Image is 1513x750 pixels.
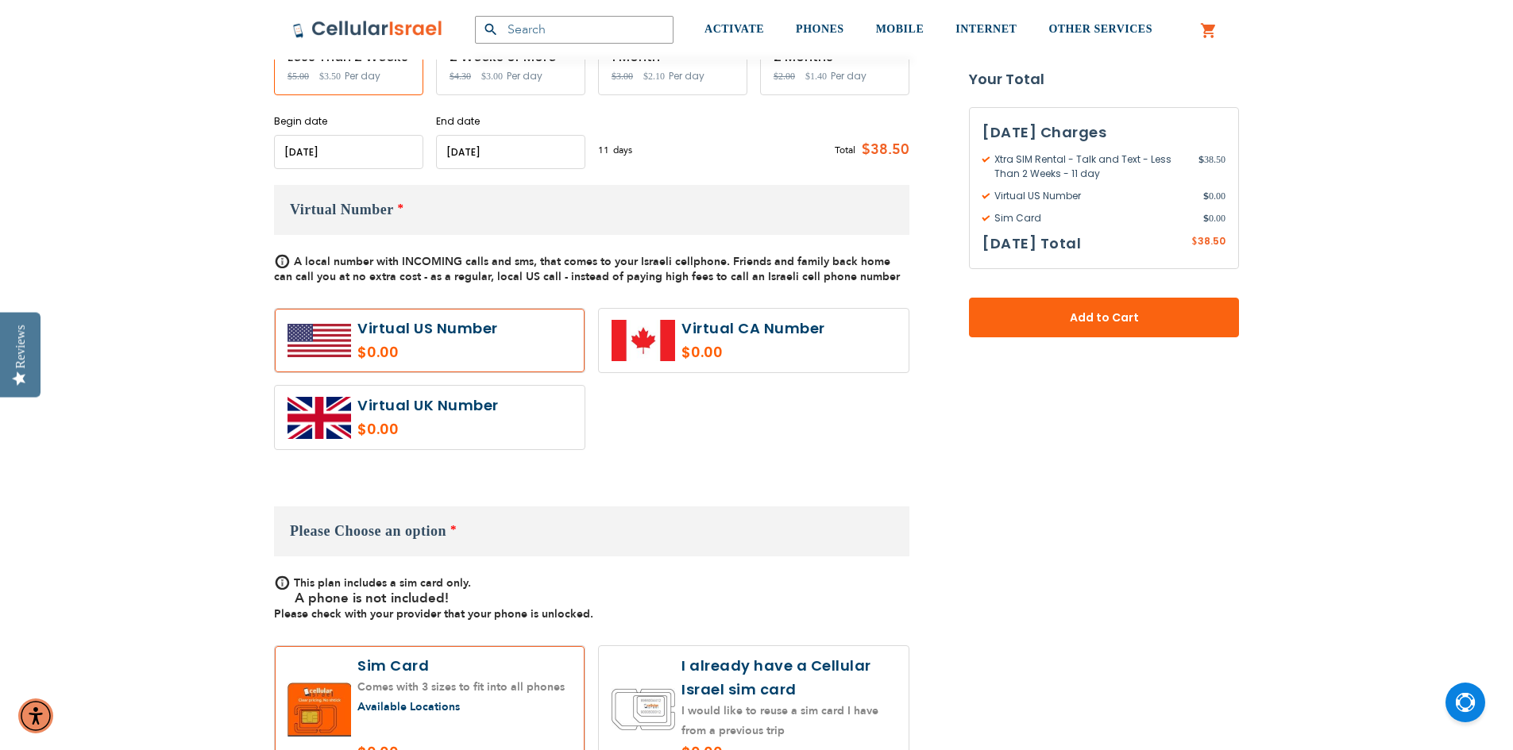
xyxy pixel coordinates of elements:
[982,232,1081,256] h3: [DATE] Total
[982,189,1203,203] span: Virtual US Number
[290,202,394,217] span: Virtual Number
[669,69,704,83] span: Per day
[18,698,53,733] div: Accessibility Menu
[1203,211,1209,225] span: $
[292,20,443,39] img: Cellular Israel Logo
[1021,310,1187,326] span: Add to Cart
[1198,152,1204,167] span: $
[805,71,827,82] span: $1.40
[274,575,593,621] span: This plan includes a sim card only. Please check with your provider that your phone is unlocked.
[475,16,674,44] input: Search
[796,23,844,35] span: PHONES
[876,23,924,35] span: MOBILE
[1203,211,1225,225] span: 0.00
[274,254,900,284] span: A local number with INCOMING calls and sms, that comes to your Israeli cellphone. Friends and fam...
[436,114,585,129] label: End date
[290,523,446,539] span: Please Choose an option
[612,71,633,82] span: $3.00
[274,114,423,129] label: Begin date
[831,69,867,83] span: Per day
[436,135,585,169] input: MM/DD/YYYY
[643,71,665,82] span: $2.10
[288,71,309,82] span: $5.00
[274,135,423,169] input: MM/DD/YYYY
[982,211,1203,225] span: Sim Card
[345,69,380,83] span: Per day
[969,298,1239,337] button: Add to Cart
[357,699,460,714] a: Available Locations
[450,71,471,82] span: $4.30
[1048,23,1152,35] span: OTHER SERVICES
[1191,235,1198,249] span: $
[704,23,764,35] span: ACTIVATE
[1203,189,1225,203] span: 0.00
[481,71,503,82] span: $3.00
[774,71,795,82] span: $2.00
[955,23,1017,35] span: INTERNET
[982,121,1225,144] h3: [DATE] Charges
[1198,234,1225,248] span: 38.50
[982,152,1198,181] span: Xtra SIM Rental - Talk and Text - Less Than 2 Weeks - 11 day
[14,325,28,368] div: Reviews
[507,69,542,83] span: Per day
[855,138,909,162] span: $38.50
[319,71,341,82] span: $3.50
[969,67,1239,91] strong: Your Total
[598,143,613,157] span: 11
[835,143,855,157] span: Total
[1203,189,1209,203] span: $
[1198,152,1225,181] span: 38.50
[295,589,449,607] b: A phone is not included!
[613,143,632,157] span: days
